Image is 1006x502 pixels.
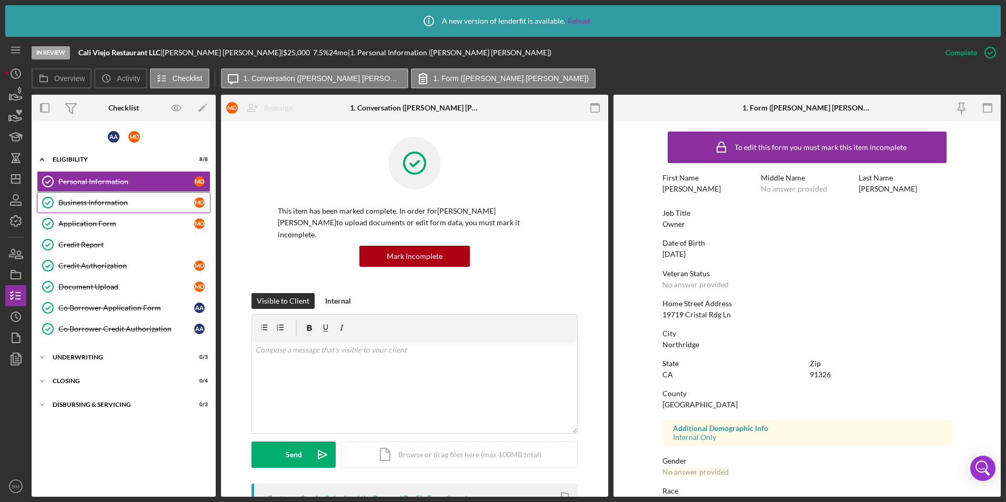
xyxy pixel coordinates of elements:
div: Veteran Status [662,269,952,278]
div: No answer provided [662,280,729,289]
div: | [78,48,163,57]
a: Credit AuthorizationMD [37,255,210,276]
a: Document UploadMD [37,276,210,297]
div: M D [194,176,205,187]
div: Job Title [662,209,952,217]
a: Personal InformationMD [37,171,210,192]
div: Complete [945,42,977,63]
div: In Review [32,46,70,59]
div: Closing [53,378,182,384]
button: 1. Form ([PERSON_NAME] [PERSON_NAME]) [411,68,596,88]
div: Document Upload [58,283,194,291]
button: MDReassign [221,97,303,118]
div: Owner [662,220,685,228]
div: Mark Incomplete [387,246,442,267]
div: 24 mo [329,48,348,57]
a: Application FormMD [37,213,210,234]
div: 91326 [810,370,831,379]
div: Reassign [264,97,293,118]
button: Activity [94,68,147,88]
button: Visible to Client [252,293,315,309]
div: Eligibility [53,156,182,163]
div: 1. Conversation ([PERSON_NAME] [PERSON_NAME]) [350,104,479,112]
div: 8 / 8 [189,156,208,163]
div: Application Form [58,219,194,228]
div: M D [194,218,205,229]
label: Overview [54,74,85,83]
div: No answer provided [662,468,729,476]
div: [PERSON_NAME] [PERSON_NAME] | [163,48,283,57]
a: Co Borrower Application FormAA [37,297,210,318]
div: Co Borrower Application Form [58,304,194,312]
div: Credit Authorization [58,262,194,270]
div: [PERSON_NAME] [662,185,721,193]
div: 1. Form ([PERSON_NAME] [PERSON_NAME]) [742,104,871,112]
div: Date of Birth [662,239,952,247]
div: [PERSON_NAME] [859,185,917,193]
div: M D [194,282,205,292]
div: Middle Name [761,174,854,182]
a: Credit Report [37,234,210,255]
div: A A [108,131,119,143]
div: M D [226,102,238,114]
label: Checklist [173,74,203,83]
div: Zip [810,359,952,368]
div: County [662,389,952,398]
a: Co Borrower Credit AuthorizationAA [37,318,210,339]
div: Visible to Client [257,293,309,309]
div: Race [662,487,952,495]
p: This item has been marked complete. In order for [PERSON_NAME] [PERSON_NAME] to upload documents ... [278,205,551,240]
div: | 1. Personal Information ([PERSON_NAME] [PERSON_NAME]) [348,48,551,57]
div: City [662,329,952,338]
div: 19719 Cristal Rdg Ln [662,310,731,319]
div: Personal Information [58,177,194,186]
button: 1. Conversation ([PERSON_NAME] [PERSON_NAME]) [221,68,408,88]
div: Co Borrower Credit Authorization [58,325,194,333]
div: State [662,359,804,368]
div: Open Intercom Messenger [970,456,995,481]
a: Reload [568,17,590,25]
div: Internal [325,293,351,309]
div: Northridge [662,340,699,349]
span: $25,000 [283,48,310,57]
div: 0 / 3 [189,354,208,360]
div: Send [286,441,302,468]
div: 7.5 % [313,48,329,57]
div: M D [194,260,205,271]
text: BM [12,484,19,489]
b: Cali Viejo Restaurant LLC [78,48,160,57]
div: [GEOGRAPHIC_DATA] [662,400,738,409]
button: Complete [935,42,1001,63]
div: Internal Only [673,433,941,441]
button: Internal [320,293,356,309]
div: [DATE] [662,250,686,258]
div: First Name [662,174,756,182]
div: No answer provided [761,185,827,193]
label: 1. Conversation ([PERSON_NAME] [PERSON_NAME]) [244,74,401,83]
div: A A [194,303,205,313]
div: Business Information [58,198,194,207]
div: A A [194,324,205,334]
div: 0 / 4 [189,378,208,384]
button: Mark Incomplete [359,246,470,267]
button: Checklist [150,68,209,88]
div: Home Street Address [662,299,952,308]
div: Checklist [108,104,139,112]
div: Gender [662,457,952,465]
div: CA [662,370,673,379]
div: Disbursing & Servicing [53,401,182,408]
div: M D [194,197,205,208]
button: BM [5,476,26,497]
button: Overview [32,68,92,88]
label: Activity [117,74,140,83]
div: M D [128,131,140,143]
div: To edit this form you must mark this item incomplete [735,143,907,152]
div: Additional Demographic Info [673,424,941,433]
div: A new version of lenderfit is available. [416,8,590,34]
button: Send [252,441,336,468]
div: 0 / 3 [189,401,208,408]
a: Business InformationMD [37,192,210,213]
div: Last Name [859,174,952,182]
label: 1. Form ([PERSON_NAME] [PERSON_NAME]) [434,74,589,83]
div: Underwriting [53,354,182,360]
